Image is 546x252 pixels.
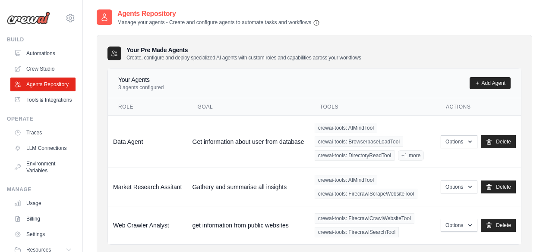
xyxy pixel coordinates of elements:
button: Options [441,135,477,148]
img: Logo [7,12,50,25]
a: Delete [481,135,516,148]
div: Manage [7,186,76,193]
a: Add Agent [470,77,511,89]
a: Crew Studio [10,62,76,76]
h2: Agents Repository [117,9,320,19]
a: Delete [481,219,516,232]
span: +1 more [398,150,424,161]
a: Settings [10,227,76,241]
th: Actions [436,98,521,116]
span: crewai-tools: AIMindTool [315,123,377,133]
span: crewai-tools: FirecrawlCrawlWebsiteTool [315,213,414,224]
span: crewai-tools: DirectoryReadTool [315,150,395,161]
td: get information from public websites [187,206,309,244]
a: Usage [10,196,76,210]
td: Web Crawler Analyst [108,206,187,244]
td: Market Research Assitant [108,168,187,206]
a: LLM Connections [10,141,76,155]
th: Goal [187,98,309,116]
a: Tools & Integrations [10,93,76,107]
td: Data Agent [108,115,187,168]
a: Environment Variables [10,157,76,177]
a: Delete [481,180,516,193]
td: Gathery and summarise all insights [187,168,309,206]
th: Role [108,98,187,116]
a: Automations [10,47,76,60]
a: Agents Repository [10,78,76,91]
div: Operate [7,115,76,122]
span: crewai-tools: BrowserbaseLoadTool [315,137,403,147]
span: crewai-tools: FirecrawlSearchTool [315,227,399,237]
h3: Your Pre Made Agents [126,46,361,61]
th: Tools [309,98,436,116]
h4: Your Agents [118,75,164,84]
a: Traces [10,126,76,140]
button: Options [441,180,477,193]
p: 3 agents configured [118,84,164,91]
p: Manage your agents - Create and configure agents to automate tasks and workflows [117,19,320,26]
span: crewai-tools: FirecrawlScrapeWebsiteTool [315,189,418,199]
a: Billing [10,212,76,226]
div: Build [7,36,76,43]
td: Get information about user from database [187,115,309,168]
button: Options [441,219,477,232]
span: crewai-tools: AIMindTool [315,175,377,185]
p: Create, configure and deploy specialized AI agents with custom roles and capabilities across your... [126,54,361,61]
